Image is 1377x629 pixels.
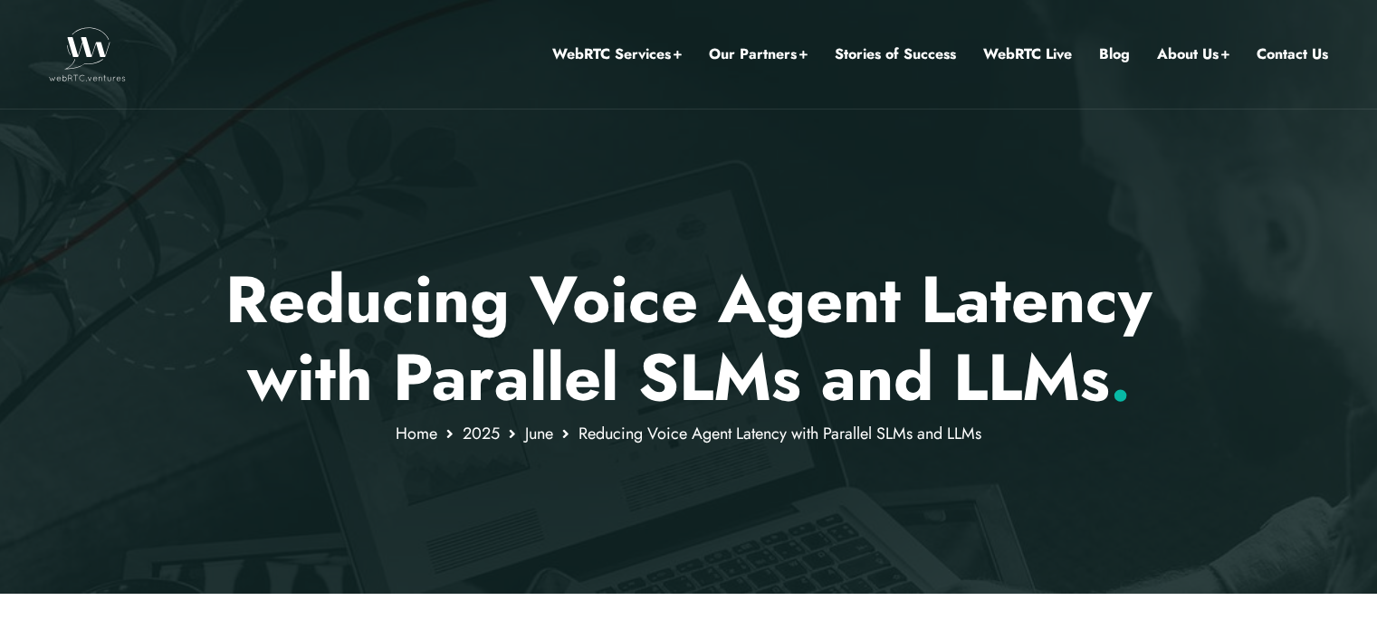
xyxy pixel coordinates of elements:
a: WebRTC Live [983,43,1072,66]
a: June [525,422,553,445]
a: WebRTC Services [552,43,682,66]
a: Stories of Success [835,43,956,66]
a: Home [396,422,437,445]
span: Reducing Voice Agent Latency with Parallel SLMs and LLMs [579,422,981,445]
a: Contact Us [1257,43,1328,66]
span: . [1110,330,1131,424]
img: WebRTC.ventures [49,27,126,81]
a: 2025 [463,422,500,445]
p: Reducing Voice Agent Latency with Parallel SLMs and LLMs [158,261,1219,417]
a: About Us [1157,43,1229,66]
a: Blog [1099,43,1130,66]
a: Our Partners [709,43,808,66]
